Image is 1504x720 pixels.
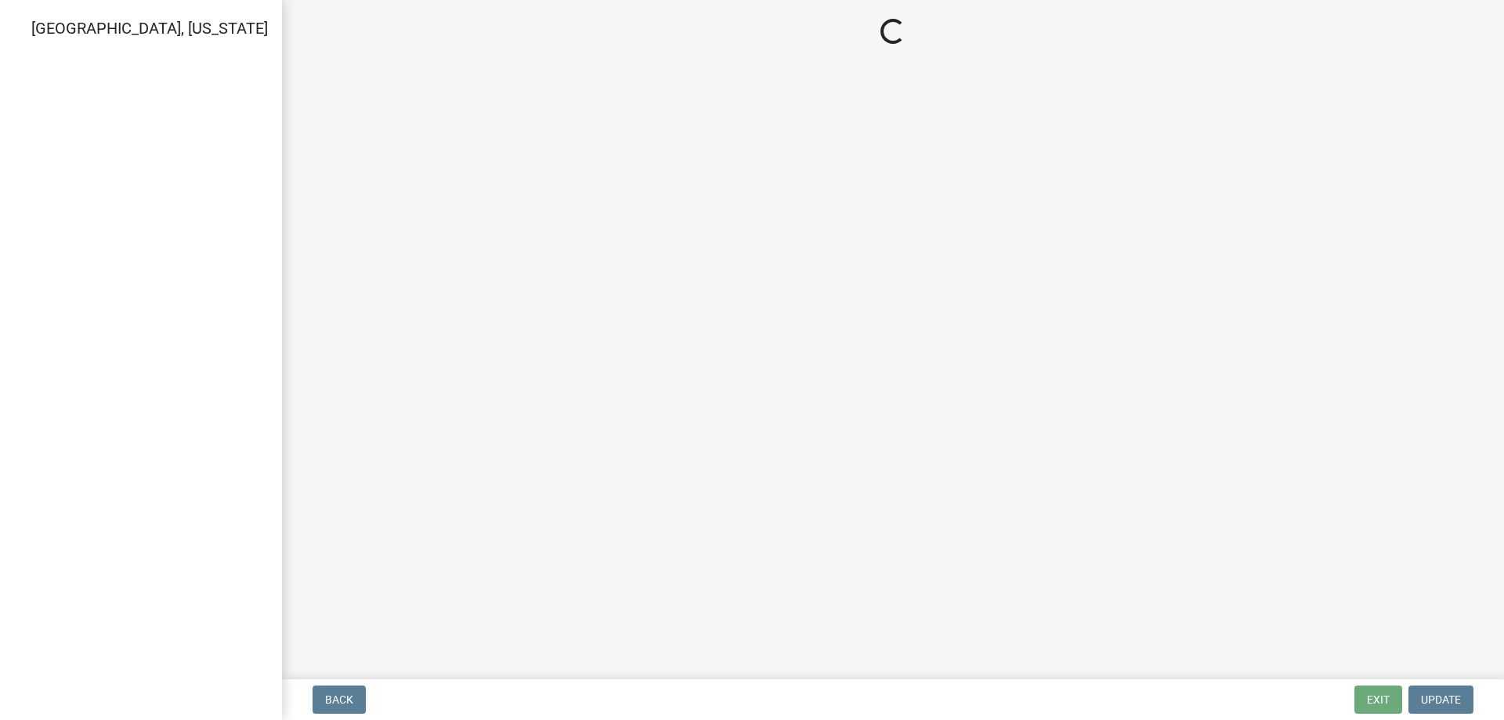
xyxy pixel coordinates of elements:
[1421,693,1461,706] span: Update
[31,19,268,38] span: [GEOGRAPHIC_DATA], [US_STATE]
[1408,686,1473,714] button: Update
[1354,686,1402,714] button: Exit
[325,693,353,706] span: Back
[313,686,366,714] button: Back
